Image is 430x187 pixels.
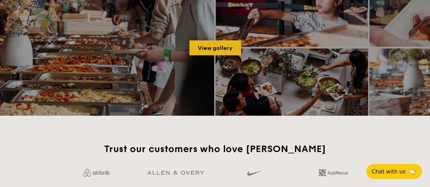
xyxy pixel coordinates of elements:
h2: Trust our customers who love [PERSON_NAME] [60,143,370,155]
img: gdlseuq06himwAAAABJRU5ErkJggg== [247,167,261,179]
span: Chat with us [372,168,406,175]
img: Jf4Dw0UUCKFd4aYAAAAASUVORK5CYII= [83,169,109,177]
button: Chat with us🦙 [366,164,422,179]
img: GRg3jHAAAAABJRU5ErkJggg== [147,171,204,175]
img: 2L6uqdT+6BmeAFDfWP11wfMG223fXktMZIL+i+lTG25h0NjUBKOYhdW2Kn6T+C0Q7bASH2i+1JIsIulPLIv5Ss6l0e291fRVW... [319,169,348,176]
span: 🦙 [408,168,416,175]
a: View gallery [189,40,241,55]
